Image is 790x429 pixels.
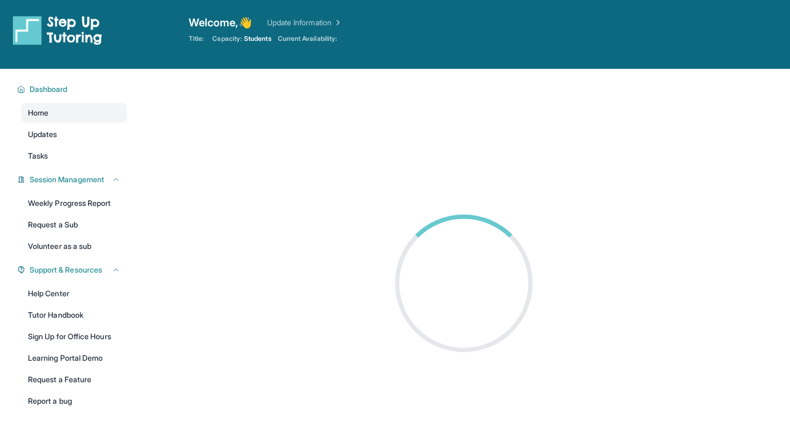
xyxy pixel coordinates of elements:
span: Tasks [28,151,48,161]
button: Support & Resources [25,264,120,275]
span: Current Availability: [278,34,337,43]
a: Help Center [21,284,127,303]
img: Chevron Right [332,17,342,28]
a: Weekly Progress Report [21,194,127,213]
span: Title: [189,34,204,43]
span: Session Management [30,174,104,185]
a: Tutor Handbook [21,305,127,325]
span: Capacity: [212,34,242,43]
button: Dashboard [25,84,120,95]
span: Home [28,108,48,118]
a: Request a Sub [21,215,127,234]
button: Session Management [25,174,120,185]
img: logo [13,15,102,45]
a: Volunteer as a sub [21,237,127,256]
span: Welcome, 👋 [189,15,252,30]
a: Updates [21,125,127,144]
span: Dashboard [30,84,68,95]
a: Update Information [267,17,342,28]
a: Tasks [21,146,127,166]
span: Students [244,34,271,43]
span: Support & Resources [30,264,102,275]
a: Request a Feature [21,370,127,389]
a: Home [21,103,127,123]
a: Learning Portal Demo [21,348,127,368]
a: Report a bug [21,391,127,411]
a: Sign Up for Office Hours [21,327,127,346]
span: Updates [28,129,58,140]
